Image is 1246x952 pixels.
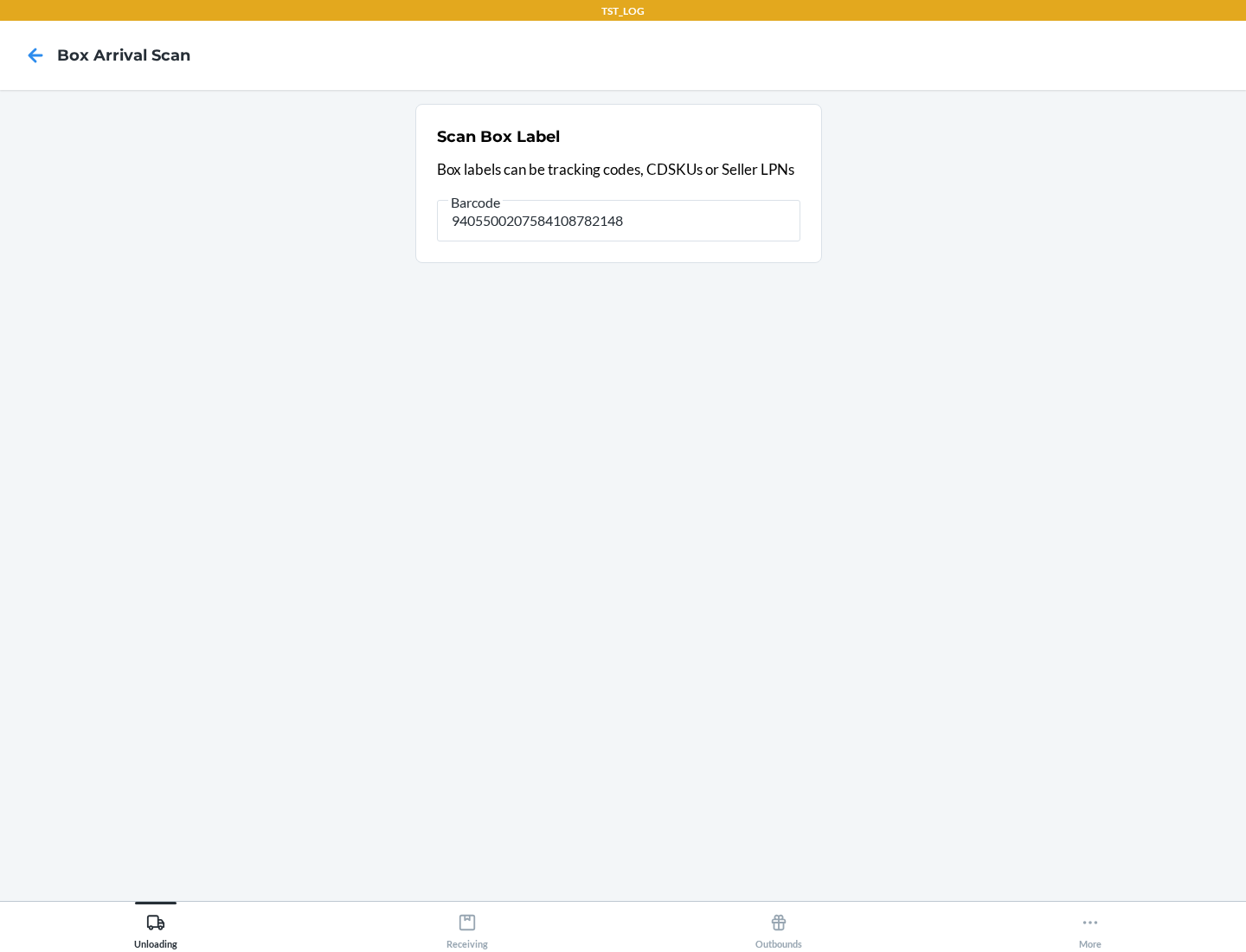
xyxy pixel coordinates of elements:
[448,194,503,211] span: Barcode
[601,3,645,19] p: TST_LOG
[446,906,488,949] div: Receiving
[437,158,800,181] p: Box labels can be tracking codes, CDSKUs or Seller LPNs
[134,906,177,949] div: Unloading
[1079,906,1101,949] div: More
[437,125,560,148] h2: Scan Box Label
[755,906,802,949] div: Outbounds
[623,902,934,949] button: Outbounds
[311,902,623,949] button: Receiving
[437,200,800,241] input: Barcode
[57,44,190,67] h4: Box Arrival Scan
[934,902,1246,949] button: More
